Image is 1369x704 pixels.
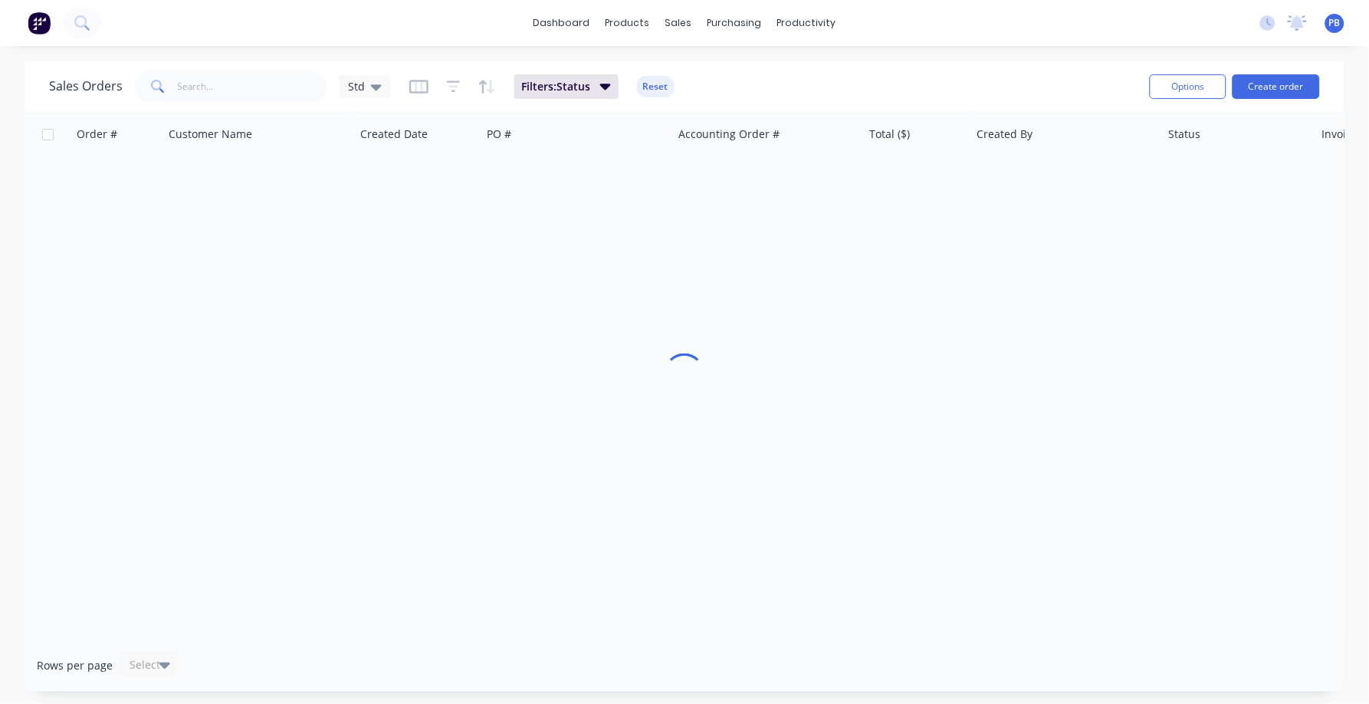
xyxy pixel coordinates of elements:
[1329,16,1341,30] span: PB
[169,127,252,142] div: Customer Name
[977,127,1033,142] div: Created By
[1150,74,1226,99] button: Options
[348,78,365,94] span: Std
[1233,74,1320,99] button: Create order
[487,127,511,142] div: PO #
[522,79,591,94] span: Filters: Status
[526,12,598,35] a: dashboard
[1169,127,1201,142] div: Status
[637,76,675,97] button: Reset
[49,79,123,94] h1: Sales Orders
[770,12,844,35] div: productivity
[28,12,51,35] img: Factory
[360,127,428,142] div: Created Date
[178,71,327,102] input: Search...
[77,127,117,142] div: Order #
[658,12,700,35] div: sales
[514,74,619,99] button: Filters:Status
[870,127,911,142] div: Total ($)
[700,12,770,35] div: purchasing
[678,127,780,142] div: Accounting Order #
[37,658,113,673] span: Rows per page
[598,12,658,35] div: products
[130,657,169,673] div: Select...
